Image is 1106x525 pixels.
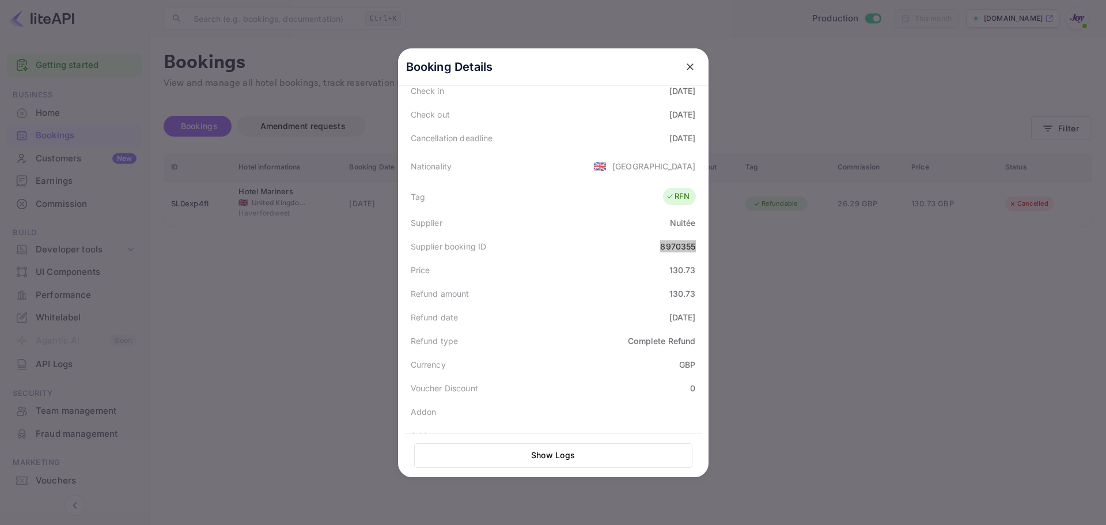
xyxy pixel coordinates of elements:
div: Refund amount [411,288,469,300]
div: Currency [411,358,446,371]
div: 130.73 [669,288,696,300]
div: 0 [690,382,695,394]
div: Nuitée [670,217,696,229]
button: Show Logs [414,443,692,468]
div: GBP [679,358,695,371]
div: Refund type [411,335,459,347]
div: Tag [411,191,425,203]
div: Complete Refund [628,335,695,347]
div: Price [411,264,430,276]
div: [DATE] [669,311,696,323]
div: Nationality [411,160,452,172]
button: close [680,56,700,77]
div: [DATE] [669,132,696,144]
div: RFN [666,191,690,202]
span: United States [593,156,607,176]
div: Cancellation deadline [411,132,493,144]
div: 8970355 [660,240,695,252]
p: Booking Details [406,58,493,75]
div: Voucher Discount [411,382,478,394]
div: Supplier [411,217,442,229]
div: Refund date [411,311,459,323]
div: [DATE] [669,85,696,97]
div: [GEOGRAPHIC_DATA] [612,160,696,172]
div: Addon [411,406,437,418]
div: Addons amount [411,429,472,441]
div: 130.73 [669,264,696,276]
div: Supplier booking ID [411,240,487,252]
div: Check out [411,108,450,120]
div: Check in [411,85,444,97]
div: [DATE] [669,108,696,120]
